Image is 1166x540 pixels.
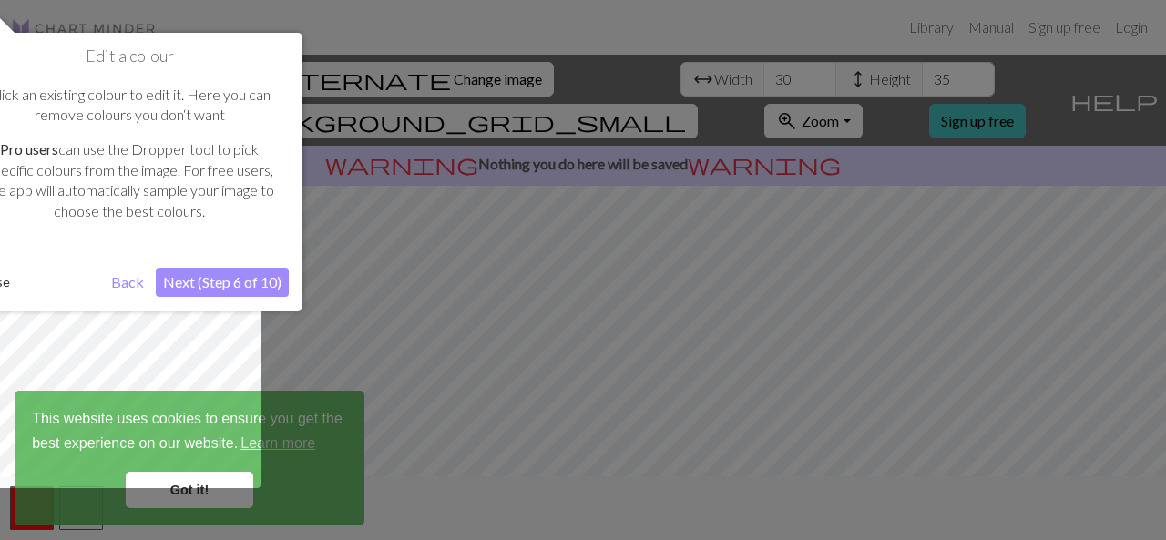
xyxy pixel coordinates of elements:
[104,268,151,297] button: Back
[156,268,289,297] button: Next (Step 6 of 10)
